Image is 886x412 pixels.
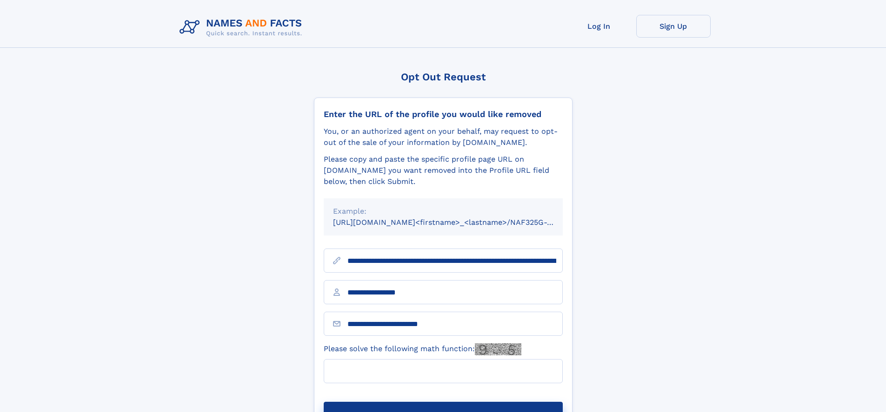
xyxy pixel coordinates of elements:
div: Example: [333,206,553,217]
img: Logo Names and Facts [176,15,310,40]
div: Please copy and paste the specific profile page URL on [DOMAIN_NAME] you want removed into the Pr... [324,154,563,187]
div: You, or an authorized agent on your behalf, may request to opt-out of the sale of your informatio... [324,126,563,148]
div: Enter the URL of the profile you would like removed [324,109,563,119]
label: Please solve the following math function: [324,343,521,355]
div: Opt Out Request [314,71,573,83]
a: Log In [562,15,636,38]
small: [URL][DOMAIN_NAME]<firstname>_<lastname>/NAF325G-xxxxxxxx [333,218,580,227]
a: Sign Up [636,15,711,38]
